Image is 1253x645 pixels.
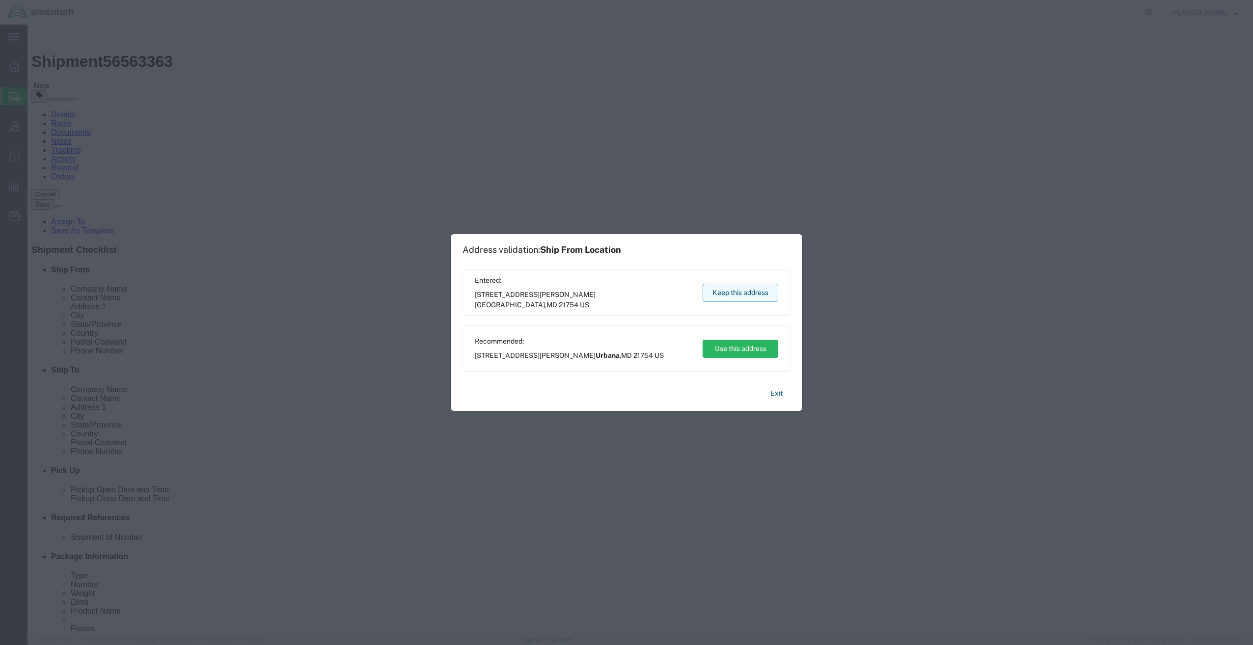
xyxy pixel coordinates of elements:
span: Ship From Location [540,244,621,255]
span: 21754 [633,351,653,359]
span: [STREET_ADDRESS][PERSON_NAME] , [475,290,693,310]
span: Urbana [596,351,620,359]
h1: Address validation: [463,244,621,255]
span: [GEOGRAPHIC_DATA] [475,301,545,309]
span: US [654,351,664,359]
span: 21754 [559,301,578,309]
span: MD [546,301,557,309]
span: MD [621,351,632,359]
span: Recommended: [475,336,664,347]
button: Keep this address [703,284,778,302]
button: Use this address [703,340,778,358]
span: Entered: [475,275,693,286]
span: US [580,301,589,309]
span: [STREET_ADDRESS][PERSON_NAME] , [475,350,664,361]
button: Exit [763,385,790,402]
